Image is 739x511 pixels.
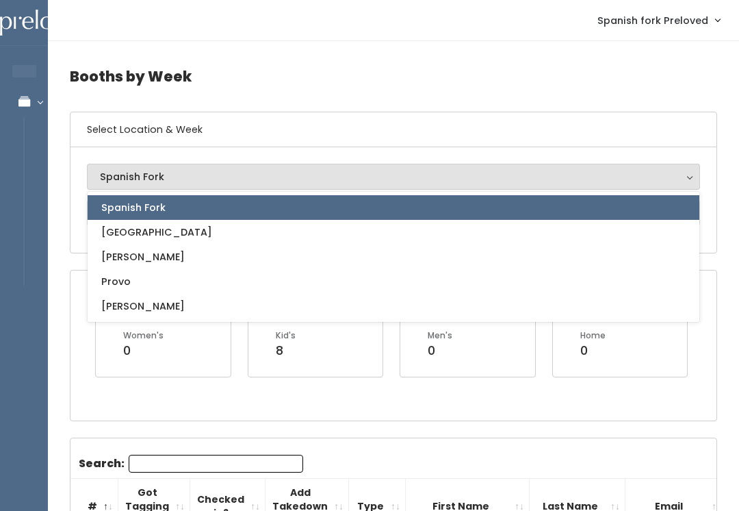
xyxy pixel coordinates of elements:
span: [PERSON_NAME] [101,249,185,264]
span: Provo [101,274,131,289]
span: [PERSON_NAME] [101,299,185,314]
span: [GEOGRAPHIC_DATA] [101,225,212,240]
label: Search: [79,455,303,473]
a: Spanish fork Preloved [584,5,734,35]
span: Spanish fork Preloved [597,13,708,28]
div: 8 [276,342,296,360]
div: 0 [123,342,164,360]
div: Home [580,329,606,342]
div: Women's [123,329,164,342]
h6: Select Location & Week [70,112,716,147]
div: Spanish Fork [100,169,687,184]
span: Spanish Fork [101,200,166,215]
div: Men's [428,329,452,342]
div: 0 [580,342,606,360]
h4: Booths by Week [70,58,717,95]
input: Search: [129,455,303,473]
div: Kid's [276,329,296,342]
div: 0 [428,342,452,360]
button: Spanish Fork [87,164,700,190]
